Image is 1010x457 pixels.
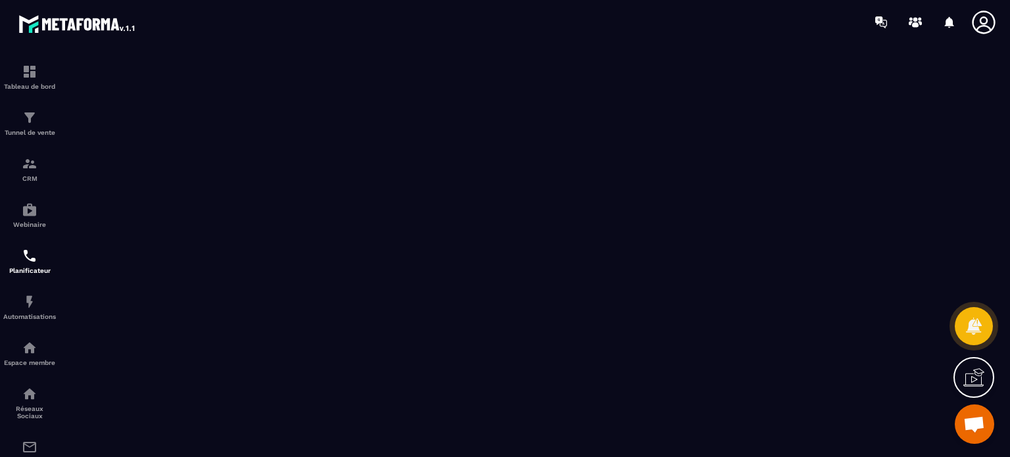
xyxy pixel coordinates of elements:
[3,100,56,146] a: formationformationTunnel de vente
[3,359,56,366] p: Espace membre
[3,146,56,192] a: formationformationCRM
[955,404,994,444] a: Ouvrir le chat
[3,313,56,320] p: Automatisations
[22,294,37,310] img: automations
[3,54,56,100] a: formationformationTableau de bord
[3,192,56,238] a: automationsautomationsWebinaire
[22,340,37,356] img: automations
[3,129,56,136] p: Tunnel de vente
[3,221,56,228] p: Webinaire
[22,439,37,455] img: email
[22,248,37,264] img: scheduler
[18,12,137,36] img: logo
[22,64,37,80] img: formation
[22,110,37,126] img: formation
[22,156,37,172] img: formation
[3,284,56,330] a: automationsautomationsAutomatisations
[22,202,37,218] img: automations
[3,405,56,420] p: Réseaux Sociaux
[3,376,56,429] a: social-networksocial-networkRéseaux Sociaux
[22,386,37,402] img: social-network
[3,175,56,182] p: CRM
[3,330,56,376] a: automationsautomationsEspace membre
[3,238,56,284] a: schedulerschedulerPlanificateur
[3,267,56,274] p: Planificateur
[3,83,56,90] p: Tableau de bord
